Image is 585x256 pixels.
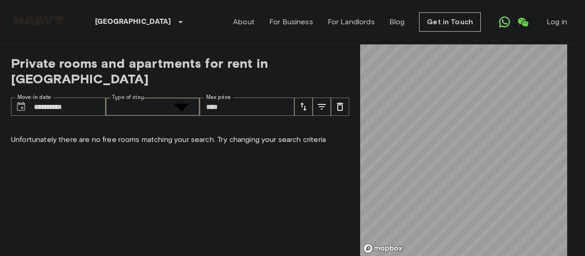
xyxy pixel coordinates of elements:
label: Type of stay [112,93,144,101]
button: tune [331,98,349,116]
a: Blog [389,16,405,27]
p: Unfortunately there are no free rooms matching your search. Try changing your search criteria [11,134,349,145]
button: Choose date, selected date is 21 Oct 2025 [12,98,30,116]
p: [GEOGRAPHIC_DATA] [95,16,171,27]
a: For Landlords [328,16,375,27]
a: Open WhatsApp [495,13,514,31]
label: Move-in date [17,93,51,101]
a: For Business [269,16,313,27]
a: Get in Touch [419,12,481,32]
a: About [233,16,255,27]
button: tune [313,98,331,116]
img: Habyt [11,16,66,25]
button: tune [294,98,313,116]
a: Open WeChat [514,13,532,31]
a: Log in [547,16,567,27]
a: Mapbox logo [363,243,403,254]
label: Max price [206,93,231,101]
span: Private rooms and apartments for rent in [GEOGRAPHIC_DATA] [11,55,349,87]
